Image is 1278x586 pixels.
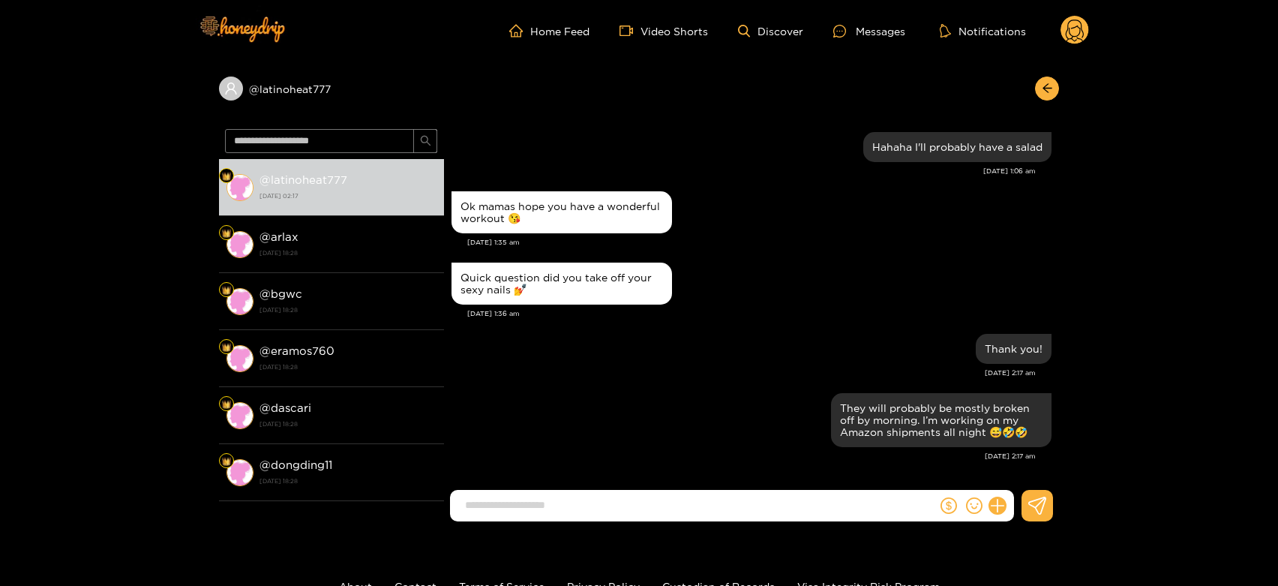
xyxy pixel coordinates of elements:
img: conversation [226,402,253,429]
strong: @ eramos760 [259,344,334,357]
button: dollar [937,494,960,517]
span: dollar [940,497,957,514]
div: Hahaha I'll probably have a salad [872,141,1042,153]
div: Sep. 16, 1:06 am [863,132,1051,162]
button: search [413,129,437,153]
strong: [DATE] 18:28 [259,417,436,431]
strong: [DATE] 02:17 [259,189,436,203]
span: user [224,82,238,95]
div: [DATE] 1:06 am [451,166,1036,176]
img: conversation [226,459,253,486]
div: @latinoheat777 [219,77,444,101]
img: Fan Level [222,172,231,181]
span: arrow-left [1042,83,1053,95]
a: Video Shorts [619,24,708,38]
img: Fan Level [222,457,231,466]
div: Quick question did you take off your sexy nails 💅 [460,272,663,296]
img: Fan Level [222,343,231,352]
div: [DATE] 1:36 am [467,308,1051,319]
strong: @ dascari [259,401,311,414]
div: Ok mamas hope you have a wonderful workout 😘 [460,200,663,224]
div: They will probably be mostly broken off by morning. I’m working on my Amazon shipments all night 😅🤣🤣 [840,402,1042,438]
img: Fan Level [222,286,231,295]
div: [DATE] 1:35 am [467,237,1051,248]
div: Thank you! [985,343,1042,355]
strong: @ dongding11 [259,458,332,471]
strong: @ bgwc [259,287,302,300]
span: home [509,24,530,38]
div: Messages [833,23,905,40]
div: [DATE] 2:17 am [451,451,1036,461]
span: smile [966,497,982,514]
strong: [DATE] 18:28 [259,246,436,260]
img: conversation [226,345,253,372]
img: conversation [226,231,253,258]
img: Fan Level [222,400,231,409]
strong: [DATE] 18:28 [259,303,436,317]
strong: [DATE] 18:28 [259,360,436,374]
strong: @ latinoheat777 [259,173,347,186]
span: search [420,135,431,148]
div: Sep. 16, 2:17 am [831,393,1051,447]
div: Sep. 16, 1:36 am [451,263,672,305]
strong: [DATE] 18:28 [259,474,436,488]
img: Fan Level [222,229,231,238]
div: Sep. 16, 2:17 am [976,334,1051,364]
img: conversation [226,288,253,315]
a: Discover [738,25,803,38]
a: Home Feed [509,24,589,38]
strong: @ arlax [259,230,298,243]
button: Notifications [935,23,1030,38]
span: video-camera [619,24,640,38]
img: conversation [226,174,253,201]
button: arrow-left [1035,77,1059,101]
div: Sep. 16, 1:35 am [451,191,672,233]
div: [DATE] 2:17 am [451,368,1036,378]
